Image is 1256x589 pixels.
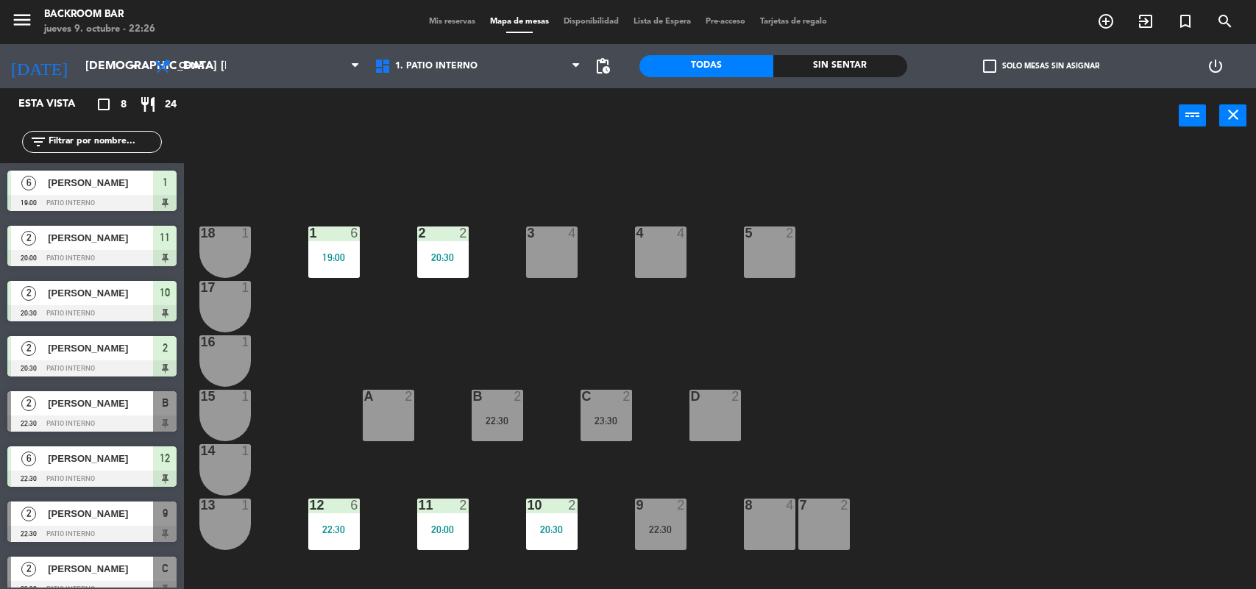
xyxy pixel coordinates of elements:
[983,60,996,73] span: check_box_outline_blank
[95,96,113,113] i: crop_square
[241,444,250,457] div: 1
[48,451,153,466] span: [PERSON_NAME]
[308,252,360,263] div: 19:00
[179,61,205,71] span: Cena
[21,231,36,246] span: 2
[395,61,478,71] span: 1. PATIO INTERNO
[11,9,33,31] i: menu
[201,226,202,240] div: 18
[160,284,170,301] span: 10
[528,499,528,512] div: 10
[160,449,170,467] span: 12
[581,415,632,426] div: 23:30
[677,499,686,512] div: 2
[48,396,153,411] span: [PERSON_NAME]
[677,226,686,240] div: 4
[121,96,127,113] span: 8
[753,18,834,26] span: Tarjetas de regalo
[636,226,637,240] div: 4
[201,281,202,294] div: 17
[528,226,528,240] div: 3
[241,499,250,512] div: 1
[48,285,153,301] span: [PERSON_NAME]
[21,451,36,466] span: 6
[21,507,36,521] span: 2
[160,229,170,246] span: 11
[1177,13,1194,30] i: turned_in_not
[568,226,577,240] div: 4
[241,390,250,403] div: 1
[44,7,155,22] div: Backroom Bar
[201,499,202,512] div: 13
[417,524,469,535] div: 20:00
[626,18,698,26] span: Lista de Espera
[48,506,153,521] span: [PERSON_NAME]
[1137,13,1154,30] i: exit_to_app
[636,499,637,512] div: 9
[350,226,359,240] div: 6
[163,504,168,522] span: 9
[241,281,250,294] div: 1
[594,57,611,75] span: pending_actions
[745,226,746,240] div: 5
[983,60,1099,73] label: Solo mesas sin asignar
[773,55,907,77] div: Sin sentar
[1207,57,1224,75] i: power_settings_new
[48,175,153,190] span: [PERSON_NAME]
[556,18,626,26] span: Disponibilidad
[7,96,106,113] div: Esta vista
[48,230,153,246] span: [PERSON_NAME]
[47,134,161,150] input: Filtrar por nombre...
[241,226,250,240] div: 1
[44,22,155,37] div: jueves 9. octubre - 22:26
[459,499,468,512] div: 2
[21,286,36,301] span: 2
[422,18,483,26] span: Mis reservas
[364,390,365,403] div: A
[473,390,474,403] div: B
[139,96,157,113] i: restaurant
[459,226,468,240] div: 2
[163,174,168,191] span: 1
[1179,104,1206,126] button: power_input
[526,524,578,535] div: 20:30
[568,499,577,512] div: 2
[635,524,686,535] div: 22:30
[622,390,631,403] div: 2
[21,176,36,190] span: 6
[731,390,740,403] div: 2
[162,560,168,577] span: C
[483,18,556,26] span: Mapa de mesas
[1224,106,1242,124] i: close
[241,335,250,349] div: 1
[786,499,795,512] div: 4
[786,226,795,240] div: 2
[1216,13,1234,30] i: search
[201,390,202,403] div: 15
[126,57,143,75] i: arrow_drop_down
[11,9,33,36] button: menu
[639,55,773,77] div: Todas
[745,499,746,512] div: 8
[163,339,168,357] span: 2
[48,561,153,576] span: [PERSON_NAME]
[48,340,153,356] span: [PERSON_NAME]
[514,390,522,403] div: 2
[162,394,168,412] span: B
[472,415,523,426] div: 22:30
[21,396,36,411] span: 2
[417,252,469,263] div: 20:30
[350,499,359,512] div: 6
[1184,106,1202,124] i: power_input
[698,18,753,26] span: Pre-acceso
[840,499,849,512] div: 2
[201,335,202,349] div: 16
[1097,13,1115,30] i: add_circle_outline
[165,96,177,113] span: 24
